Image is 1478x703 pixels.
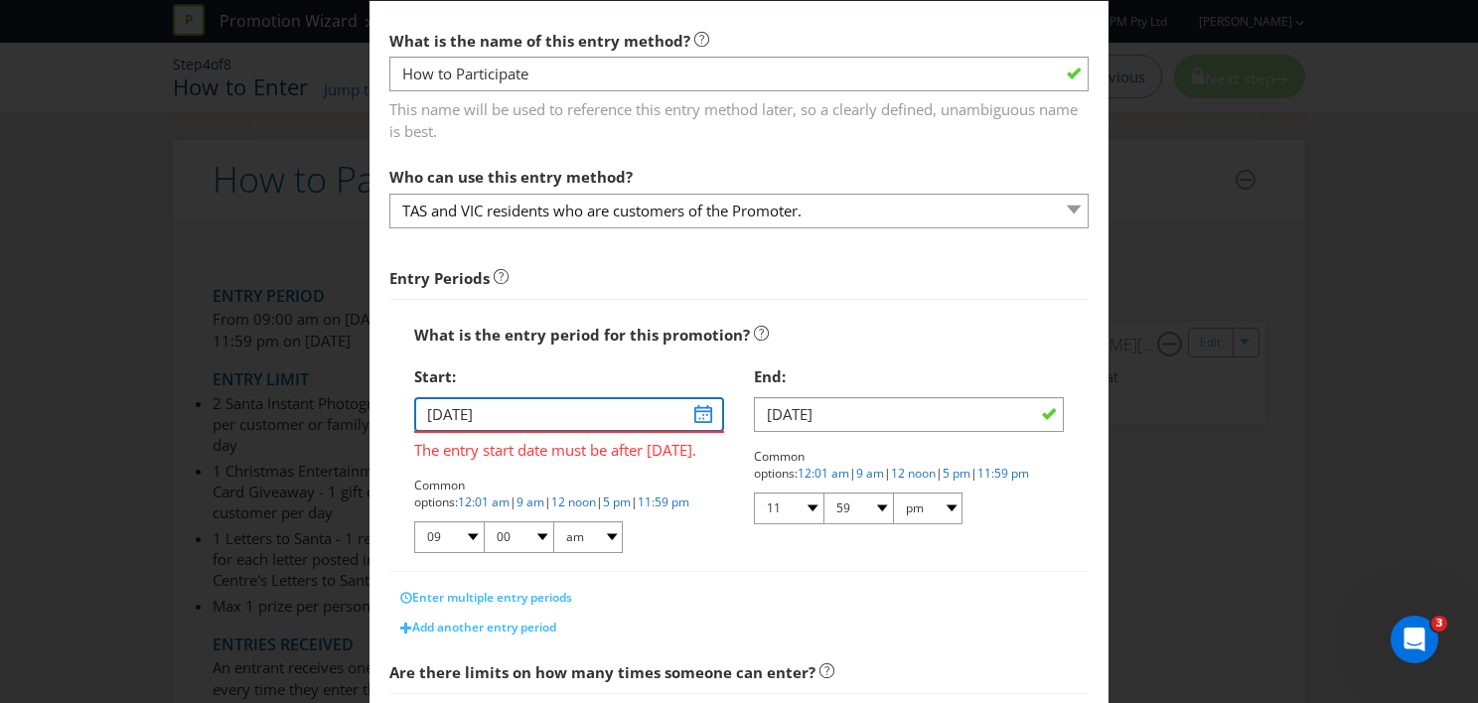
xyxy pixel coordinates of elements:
[754,356,1064,397] div: End:
[458,493,510,510] a: 12:01 am
[891,465,936,482] a: 12 noon
[977,465,1029,482] a: 11:59 pm
[849,465,856,482] span: |
[414,433,724,462] span: The entry start date must be after [DATE].
[389,167,633,187] span: Who can use this entry method?
[596,493,603,510] span: |
[631,493,638,510] span: |
[517,493,544,510] a: 9 am
[414,325,750,345] span: What is the entry period for this promotion?
[603,493,631,510] a: 5 pm
[856,465,884,482] a: 9 am
[510,493,517,510] span: |
[1431,616,1447,632] span: 3
[389,268,490,288] strong: Entry Periods
[389,613,567,642] button: Add another entry period
[1391,616,1438,663] iframe: Intercom live chat
[936,465,943,482] span: |
[414,397,724,432] input: DD/MM/YY
[412,619,556,635] span: Add another entry period
[389,583,583,613] button: Enter multiple entry periods
[638,493,689,510] a: 11:59 pm
[389,662,815,682] span: Are there limits on how many times someone can enter?
[970,465,977,482] span: |
[389,92,1089,142] span: This name will be used to reference this entry method later, so a clearly defined, unambiguous na...
[798,465,849,482] a: 12:01 am
[544,493,551,510] span: |
[551,493,596,510] a: 12 noon
[414,477,465,510] span: Common options:
[943,465,970,482] a: 5 pm
[389,31,690,51] span: What is the name of this entry method?
[884,465,891,482] span: |
[412,589,572,606] span: Enter multiple entry periods
[754,397,1064,432] input: DD/MM/YY
[754,448,805,482] span: Common options:
[414,356,724,397] div: Start:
